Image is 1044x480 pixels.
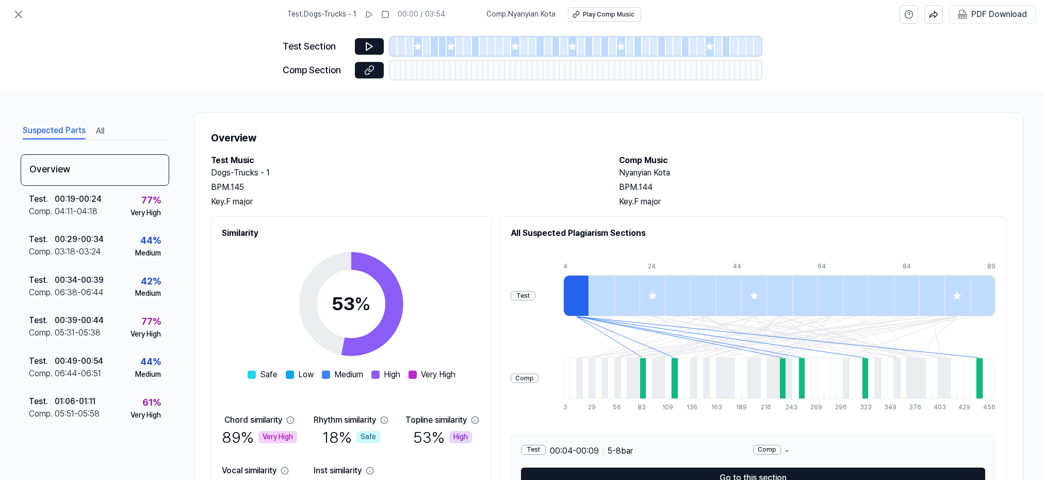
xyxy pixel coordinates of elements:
span: Very High [421,369,455,381]
div: Comp [753,445,781,455]
div: 53 % [413,426,472,448]
div: 376 [909,403,915,412]
div: BPM. 144 [619,181,1006,194]
div: Comp . [29,286,55,299]
h2: Similarity [222,227,481,239]
div: 216 [761,403,767,412]
div: Overview [21,154,169,186]
div: Topline similarity [405,414,467,426]
h2: Nyanyian Kota [619,167,1006,179]
div: - [753,445,985,457]
h2: Comp Music [619,154,1006,167]
div: 403 [934,403,940,412]
div: 05:51 - 05:58 [55,408,100,420]
div: 77 % [141,314,161,329]
div: 429 [958,403,965,412]
div: 4 [563,262,589,271]
div: 44 % [140,355,161,370]
div: 00:49 - 00:54 [55,355,103,367]
div: Play Comp Music [583,10,634,19]
div: 04:11 - 04:18 [55,205,97,218]
div: 44 % [140,233,161,248]
button: Suspected Parts [23,123,86,139]
button: PDF Download [956,6,1029,23]
button: Play Comp Music [568,7,641,22]
div: Inst similarity [314,465,362,477]
div: Test . [29,395,55,408]
div: 243 [786,403,792,412]
div: 03:18 - 03:24 [55,246,101,258]
div: 00:39 - 00:44 [55,314,104,327]
div: 136 [687,403,693,412]
div: 64 [818,262,843,271]
div: 44 [733,262,758,271]
div: PDF Download [971,8,1027,21]
div: 61 % [142,395,161,410]
div: Comp . [29,205,55,218]
div: 05:31 - 05:38 [55,327,101,339]
div: Vocal similarity [222,465,276,477]
div: Comp Section [283,63,349,78]
div: 56 [613,403,619,412]
div: 29 [588,403,594,412]
span: Medium [334,369,363,381]
span: Safe [260,369,278,381]
div: Comp . [29,367,55,380]
img: share [929,10,938,19]
div: High [449,431,472,443]
div: Comp . [29,408,55,420]
button: All [96,123,104,139]
div: Comp [511,374,539,383]
div: 18 % [322,426,380,448]
div: Medium [135,248,161,259]
div: Test [511,291,535,301]
div: Medium [135,289,161,299]
div: Test . [29,233,55,246]
div: Very High [258,431,297,443]
div: 109 [662,403,668,412]
div: 349 [884,403,890,412]
div: 42 % [141,274,161,289]
div: Test . [29,314,55,327]
div: 00:29 - 00:34 [55,233,104,246]
h2: All Suspected Plagiarism Sections [511,227,996,239]
div: 00:00 / 03:54 [398,9,445,20]
div: Key. F major [211,196,598,208]
div: 189 [736,403,742,412]
div: Test Section [283,39,349,54]
img: PDF Download [958,10,967,19]
div: 83 [638,403,644,412]
svg: help [904,9,913,20]
span: 00:04 - 00:09 [550,445,599,457]
div: 00:19 - 00:24 [55,193,102,205]
div: Key. F major [619,196,1006,208]
div: Chord similarity [224,414,282,426]
div: Safe [356,431,380,443]
div: Comp . [29,246,55,258]
button: help [900,5,918,24]
span: Low [298,369,314,381]
div: 3 [563,403,569,412]
div: Rhythm similarity [314,414,376,426]
div: Test [521,445,546,455]
div: 77 % [141,193,161,208]
div: 269 [810,403,817,412]
div: 24 [648,262,673,271]
span: Test . Dogs-Trucks - 1 [287,9,356,20]
div: 84 [903,262,928,271]
div: Test . [29,274,55,286]
div: BPM. 145 [211,181,598,194]
div: 53 [332,290,371,318]
span: Comp . Nyanyian Kota [486,9,556,20]
div: Test . [29,355,55,367]
div: Very High [130,329,161,340]
div: Comp . [29,327,55,339]
div: 456 [983,403,996,412]
div: 89 [987,262,996,271]
h1: Overview [211,130,1006,146]
div: Very High [130,208,161,218]
div: Medium [135,370,161,380]
div: 89 % [222,426,297,448]
div: 01:06 - 01:11 [55,395,95,408]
